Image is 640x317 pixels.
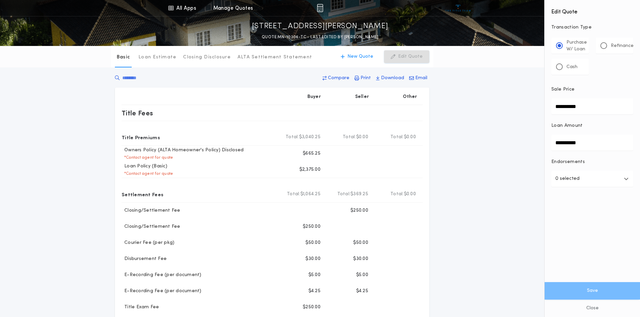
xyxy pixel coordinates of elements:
img: vs-icon [445,5,471,11]
p: Courier Fee (per pkg) [122,240,174,246]
p: Title Exam Fee [122,304,159,311]
p: QUOTE MN-10206-TC - LAST EDITED BY [PERSON_NAME] [262,34,378,41]
b: Total: [390,191,404,198]
p: $4.25 [308,288,321,295]
button: Print [352,72,373,84]
span: $3,040.25 [299,134,321,141]
b: Total: [286,134,299,141]
p: $50.00 [305,240,321,246]
p: $250.00 [303,304,321,311]
p: Title Premiums [122,132,160,143]
p: $30.00 [305,256,321,262]
h4: Edit Quote [551,4,633,16]
p: Seller [355,94,369,100]
p: $250.00 [350,207,368,214]
p: $250.00 [303,223,321,230]
span: $0.00 [404,134,416,141]
b: Total: [343,134,356,141]
p: E-Recording Fee (per document) [122,272,202,278]
p: [STREET_ADDRESS][PERSON_NAME] [252,21,388,32]
p: 0 selected [555,175,580,183]
p: Email [415,75,427,82]
p: Transaction Type [551,24,633,31]
button: 0 selected [551,171,633,187]
input: Loan Amount [551,135,633,151]
p: Other [403,94,417,100]
span: $1,064.25 [300,191,321,198]
button: New Quote [334,50,380,63]
p: * Contact agent for quote [122,171,173,176]
p: Cash [566,64,578,70]
p: Endorsements [551,159,633,165]
p: Loan Amount [551,122,583,129]
p: Edit Quote [398,53,423,60]
p: $2,375.00 [299,166,321,173]
b: Total: [337,191,351,198]
p: $30.00 [353,256,368,262]
p: $665.25 [303,150,321,157]
p: Settlement Fees [122,189,163,200]
p: $5.00 [356,272,368,278]
b: Total: [287,191,300,198]
p: Basic [117,54,130,61]
p: Closing Disclosure [183,54,231,61]
p: $50.00 [353,240,368,246]
p: Title Fees [122,108,153,118]
p: * Contact agent for quote [122,155,173,160]
button: Email [407,72,429,84]
p: Loan Policy (Basic) [122,163,167,170]
button: Download [374,72,406,84]
span: $0.00 [356,134,368,141]
button: Save [545,282,640,300]
p: Owners Policy (ALTA Homeowner's Policy) Disclosed [122,147,244,154]
p: Purchase W/ Loan [566,39,587,53]
p: Sale Price [551,86,574,93]
span: $0.00 [404,191,416,198]
p: Compare [328,75,349,82]
span: $369.25 [350,191,368,198]
button: Edit Quote [384,50,429,63]
p: Loan Estimate [138,54,176,61]
input: Sale Price [551,98,633,114]
p: Print [360,75,371,82]
p: Closing/Settlement Fee [122,207,180,214]
p: Download [381,75,404,82]
p: New Quote [347,53,373,60]
p: E-Recording Fee (per document) [122,288,202,295]
p: Closing/Settlement Fee [122,223,180,230]
button: Compare [321,72,351,84]
p: $5.00 [308,272,321,278]
p: Refinance [611,43,634,49]
p: Buyer [307,94,321,100]
img: img [317,4,323,12]
b: Total: [390,134,404,141]
p: ALTA Settlement Statement [238,54,312,61]
p: $4.25 [356,288,368,295]
p: Disbursement Fee [122,256,167,262]
button: Close [545,300,640,317]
